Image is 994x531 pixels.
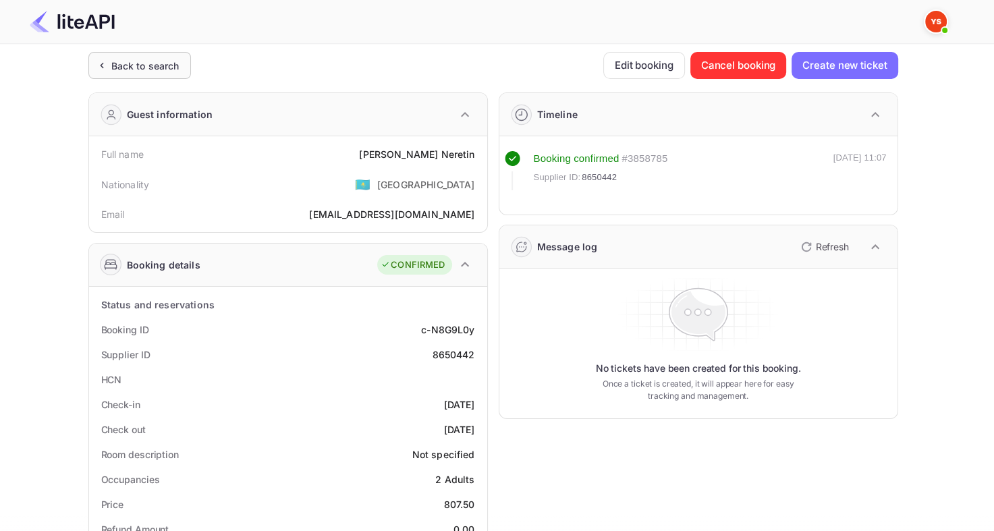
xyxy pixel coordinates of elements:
div: [GEOGRAPHIC_DATA] [377,177,475,192]
span: 8650442 [582,171,617,184]
div: Timeline [537,107,578,121]
div: [DATE] 11:07 [833,151,887,190]
div: Booking confirmed [534,151,619,167]
div: Occupancies [101,472,160,486]
div: Back to search [111,59,180,73]
div: 2 Adults [435,472,474,486]
div: Message log [537,240,598,254]
div: Nationality [101,177,150,192]
div: [PERSON_NAME] Neretin [359,147,474,161]
div: Guest information [127,107,213,121]
div: [DATE] [444,397,475,412]
div: Check-in [101,397,140,412]
div: HCN [101,372,122,387]
img: LiteAPI Logo [30,11,115,32]
span: Supplier ID: [534,171,581,184]
div: Check out [101,422,146,437]
div: Price [101,497,124,511]
div: Booking details [127,258,200,272]
button: Refresh [793,236,854,258]
div: Full name [101,147,144,161]
button: Edit booking [603,52,685,79]
p: Once a ticket is created, it will appear here for easy tracking and management. [592,378,805,402]
div: Room description [101,447,179,462]
div: [DATE] [444,422,475,437]
button: Cancel booking [690,52,787,79]
p: No tickets have been created for this booking. [596,362,801,375]
div: Supplier ID [101,347,150,362]
div: # 3858785 [622,151,667,167]
div: 807.50 [444,497,475,511]
div: CONFIRMED [381,258,445,272]
div: c-N8G9L0y [421,323,474,337]
div: Status and reservations [101,298,215,312]
div: Booking ID [101,323,149,337]
img: Yandex Support [925,11,947,32]
p: Refresh [816,240,849,254]
div: 8650442 [432,347,474,362]
button: Create new ticket [792,52,898,79]
span: United States [355,172,370,196]
div: Not specified [412,447,475,462]
div: [EMAIL_ADDRESS][DOMAIN_NAME] [309,207,474,221]
div: Email [101,207,125,221]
